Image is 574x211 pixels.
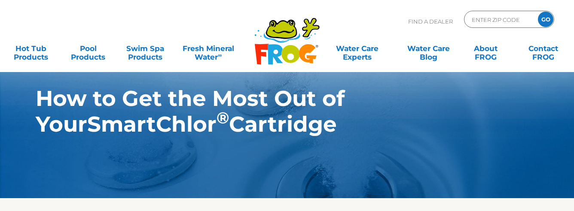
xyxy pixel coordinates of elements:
a: ContactFROG [521,40,565,57]
span: SmartChlor [87,111,217,137]
input: GO [538,12,553,27]
a: Water CareExperts [321,40,394,57]
a: AboutFROG [464,40,508,57]
span: How to Get the Most Out of Your [36,85,345,137]
input: Zip Code Form [471,13,529,26]
p: Find A Dealer [408,11,453,32]
a: Hot TubProducts [9,40,53,57]
sup: ∞ [218,52,222,58]
span: Cartridge [229,111,337,137]
a: Fresh MineralWater∞ [180,40,236,57]
a: Swim SpaProducts [123,40,168,57]
span: ® [217,108,229,127]
a: PoolProducts [66,40,110,57]
a: Water CareBlog [406,40,451,57]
